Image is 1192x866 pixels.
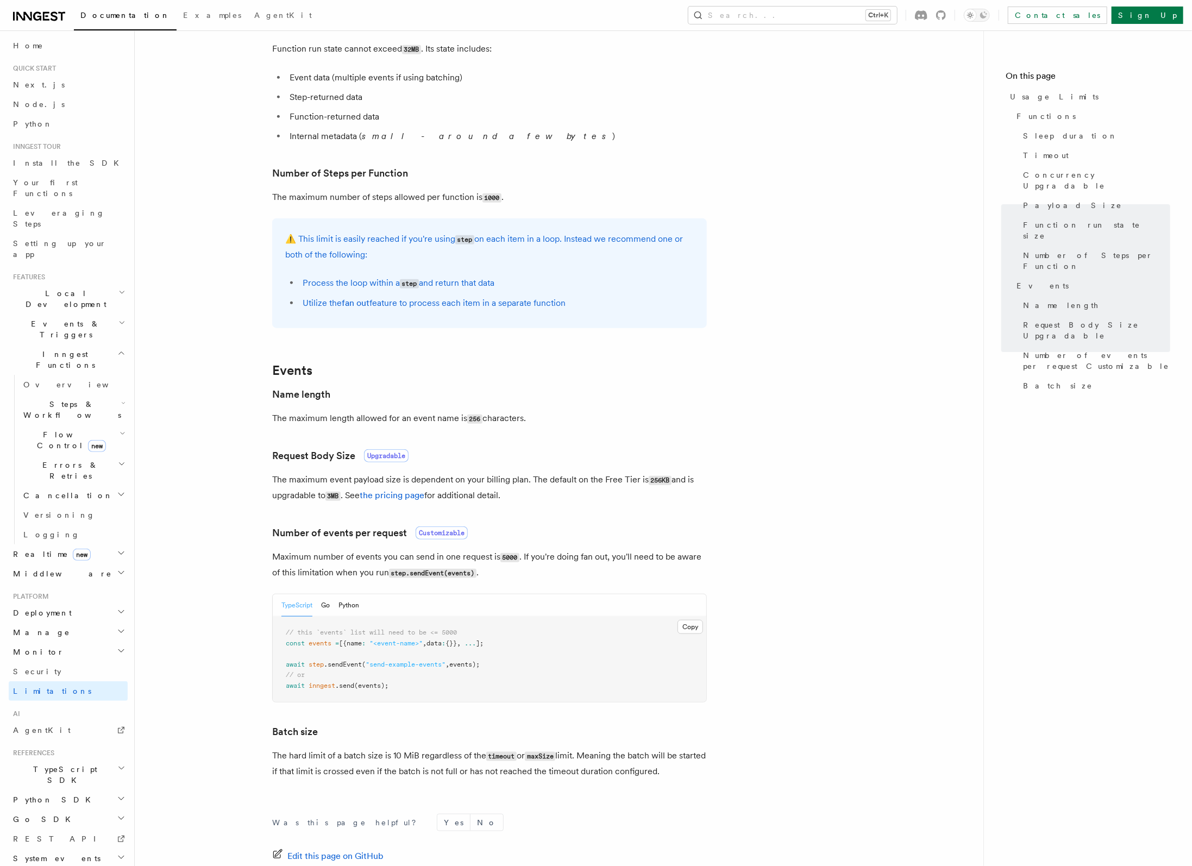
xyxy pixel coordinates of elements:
button: Local Development [9,284,128,314]
a: REST API [9,829,128,849]
span: , [423,639,426,647]
span: Concurrency Upgradable [1023,170,1170,191]
span: Flow Control [19,429,120,451]
a: Versioning [19,505,128,525]
span: Usage Limits [1010,91,1099,102]
span: AgentKit [13,726,71,735]
span: "<event-name>" [369,639,423,647]
code: timeout [486,752,517,761]
a: Number of Steps per Function [272,166,408,181]
span: .send [335,682,354,689]
span: : [362,639,366,647]
button: Go [321,594,330,617]
span: Number of events per request Customizable [1023,350,1170,372]
span: Install the SDK [13,159,126,167]
span: Python SDK [9,794,97,805]
a: Python [9,114,128,134]
a: Sign Up [1112,7,1183,24]
span: Python [13,120,53,128]
span: = [335,639,339,647]
li: Function-returned data [286,109,707,124]
span: AI [9,710,20,718]
a: AgentKit [9,720,128,740]
span: Batch size [1023,380,1093,391]
span: Overview [23,380,135,389]
span: [{name [339,639,362,647]
button: Search...Ctrl+K [688,7,897,24]
span: events [309,639,331,647]
span: "send-example-events" [366,661,446,668]
span: .sendEvent [324,661,362,668]
button: Go SDK [9,809,128,829]
span: // or [286,671,305,679]
span: Upgradable [364,449,409,462]
a: Install the SDK [9,153,128,173]
button: Yes [437,814,470,831]
p: The maximum length allowed for an event name is characters. [272,411,707,426]
a: Setting up your app [9,234,128,264]
span: Deployment [9,607,72,618]
a: Usage Limits [1006,87,1170,106]
a: fan out [342,298,369,308]
button: Middleware [9,564,128,583]
a: Events [1012,276,1170,296]
span: Node.js [13,100,65,109]
li: Event data (multiple events if using batching) [286,70,707,85]
button: Python SDK [9,790,128,809]
code: 1000 [482,193,501,203]
span: Middleware [9,568,112,579]
a: Request Body Size Upgradable [1019,315,1170,346]
button: Flow Controlnew [19,425,128,455]
span: inngest [309,682,335,689]
button: Copy [677,620,703,634]
button: Events & Triggers [9,314,128,344]
li: Process the loop within a and return that data [299,275,694,291]
span: AgentKit [254,11,312,20]
span: Security [13,667,61,676]
em: small - around a few bytes [362,131,612,141]
p: Function run state cannot exceed . Its state includes: [272,41,707,57]
a: Documentation [74,3,177,30]
span: Customizable [416,526,468,539]
span: ( [362,661,366,668]
button: Errors & Retries [19,455,128,486]
a: Home [9,36,128,55]
span: data [426,639,442,647]
a: Contact sales [1008,7,1107,24]
code: 256 [467,415,482,424]
span: Errors & Retries [19,460,118,481]
span: // this `events` list will need to be <= 5000 [286,629,457,636]
span: Documentation [80,11,170,20]
p: Maximum number of events you can send in one request is . If you're doing fan out, you'll need to... [272,549,707,581]
span: Limitations [13,687,91,695]
a: Payload Size [1019,196,1170,215]
a: Your first Functions [9,173,128,203]
span: const [286,639,305,647]
a: Function run state size [1019,215,1170,246]
span: ]; [476,639,484,647]
a: Batch size [272,724,318,739]
span: Inngest Functions [9,349,117,371]
span: Next.js [13,80,65,89]
span: Home [13,40,43,51]
span: Function run state size [1023,219,1170,241]
span: Name length [1023,300,1099,311]
span: Timeout [1023,150,1069,161]
div: Inngest Functions [9,375,128,544]
span: (events); [354,682,388,689]
a: Timeout [1019,146,1170,165]
li: Utilize the feature to process each item in a separate function [299,296,694,311]
span: Monitor [9,647,64,657]
span: Cancellation [19,490,113,501]
a: Limitations [9,681,128,701]
button: Inngest Functions [9,344,128,375]
li: Internal metadata ( ) [286,129,707,144]
code: step [455,235,474,244]
a: the pricing page [360,490,424,500]
a: Edit this page on GitHub [272,849,384,864]
a: Sleep duration [1019,126,1170,146]
code: step [400,279,419,288]
a: Number of events per requestCustomizable [272,525,468,541]
kbd: Ctrl+K [866,10,890,21]
span: Go SDK [9,814,77,825]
